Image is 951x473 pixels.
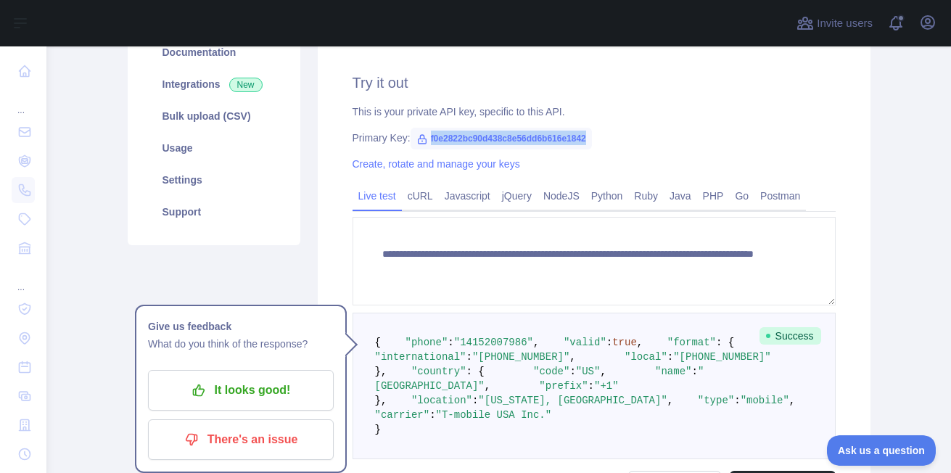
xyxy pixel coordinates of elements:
span: , [485,380,490,392]
span: "code" [533,366,569,377]
span: , [789,395,795,406]
span: "prefix" [539,380,588,392]
span: , [533,337,539,348]
p: What do you think of the response? [148,335,334,353]
span: : [734,395,740,406]
span: { [375,337,381,348]
a: Settings [145,164,283,196]
a: PHP [697,184,730,207]
a: Support [145,196,283,228]
span: : [429,409,435,421]
span: f0e2822bc90d438c8e56dd6b616e1842 [411,128,592,149]
div: ... [12,87,35,116]
span: : [569,366,575,377]
span: "international" [375,351,466,363]
span: "local" [625,351,667,363]
span: : { [716,337,734,348]
p: There's an issue [159,427,323,452]
span: "[PHONE_NUMBER]" [472,351,569,363]
span: : { [466,366,485,377]
span: }, [375,395,387,406]
div: Primary Key: [353,131,836,145]
a: Python [585,184,629,207]
h2: Try it out [353,73,836,93]
span: "name" [655,366,691,377]
span: "T-mobile USA Inc." [436,409,552,421]
a: Documentation [145,36,283,68]
span: "valid" [564,337,606,348]
span: New [229,78,263,92]
span: : [667,351,673,363]
span: Invite users [817,15,873,32]
div: This is your private API key, specific to this API. [353,104,836,119]
a: Java [664,184,697,207]
span: , [637,337,643,348]
span: "US" [576,366,601,377]
span: , [569,351,575,363]
button: Invite users [794,12,876,35]
iframe: Toggle Customer Support [827,435,936,466]
span: }, [375,366,387,377]
div: ... [12,264,35,293]
span: "[US_STATE], [GEOGRAPHIC_DATA]" [478,395,667,406]
span: : [472,395,478,406]
a: Live test [353,184,402,207]
a: Go [729,184,754,207]
span: "carrier" [375,409,430,421]
span: "[PHONE_NUMBER]" [673,351,770,363]
span: Success [759,327,821,345]
span: , [667,395,673,406]
a: Javascript [439,184,496,207]
span: : [606,337,612,348]
a: jQuery [496,184,538,207]
span: true [612,337,637,348]
span: "country" [411,366,466,377]
a: Postman [754,184,806,207]
a: Create, rotate and manage your keys [353,158,520,170]
span: "14152007986" [454,337,533,348]
a: cURL [402,184,439,207]
span: "phone" [405,337,448,348]
span: : [691,366,697,377]
a: Ruby [628,184,664,207]
button: There's an issue [148,419,334,460]
a: NodeJS [538,184,585,207]
h1: Give us feedback [148,318,334,335]
span: "mobile" [741,395,789,406]
span: , [600,366,606,377]
span: "format" [667,337,716,348]
span: "+1" [594,380,619,392]
a: Usage [145,132,283,164]
a: Bulk upload (CSV) [145,100,283,132]
span: "type" [698,395,734,406]
span: "location" [411,395,472,406]
a: Integrations New [145,68,283,100]
p: It looks good! [159,378,323,403]
span: } [375,424,381,435]
span: : [588,380,594,392]
button: It looks good! [148,370,334,411]
span: : [466,351,472,363]
span: : [448,337,453,348]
